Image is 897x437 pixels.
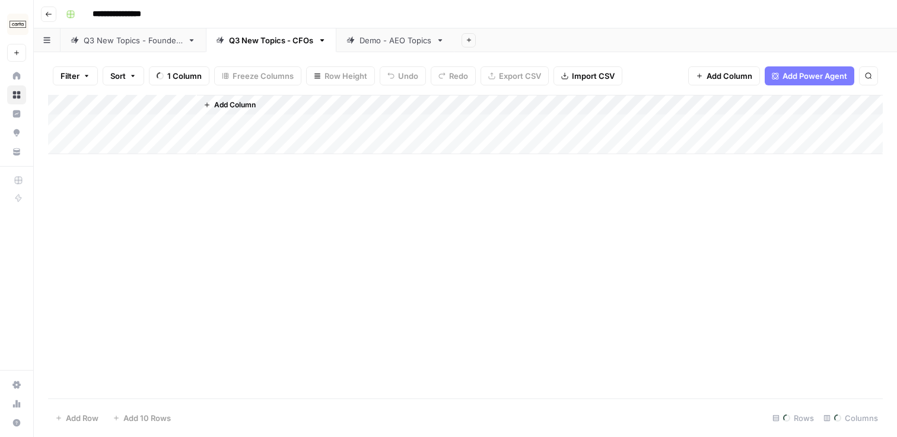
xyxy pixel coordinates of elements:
button: Filter [53,66,98,85]
button: Undo [380,66,426,85]
a: Q3 New Topics - CFOs [206,28,336,52]
div: Q3 New Topics - CFOs [229,34,313,46]
div: Rows [768,409,819,428]
span: Row Height [325,70,367,82]
button: Help + Support [7,413,26,432]
button: Row Height [306,66,375,85]
button: Add Row [48,409,106,428]
button: Redo [431,66,476,85]
span: Add Column [707,70,752,82]
button: Add 10 Rows [106,409,178,428]
a: Q3 New Topics - Founders [61,28,206,52]
img: Carta Logo [7,14,28,35]
span: 1 Column [167,70,202,82]
span: Export CSV [499,70,541,82]
a: Your Data [7,142,26,161]
button: Freeze Columns [214,66,301,85]
button: Sort [103,66,144,85]
a: Demo - AEO Topics [336,28,454,52]
span: Add Row [66,412,98,424]
button: 1 Column [149,66,209,85]
div: Q3 New Topics - Founders [84,34,183,46]
span: Add 10 Rows [123,412,171,424]
div: Demo - AEO Topics [360,34,431,46]
span: Sort [110,70,126,82]
a: Home [7,66,26,85]
a: Usage [7,394,26,413]
span: Redo [449,70,468,82]
a: Browse [7,85,26,104]
span: Undo [398,70,418,82]
span: Freeze Columns [233,70,294,82]
button: Add Power Agent [765,66,854,85]
a: Insights [7,104,26,123]
button: Add Column [199,97,260,113]
span: Add Power Agent [783,70,847,82]
button: Export CSV [481,66,549,85]
button: Add Column [688,66,760,85]
span: Filter [61,70,79,82]
button: Import CSV [554,66,622,85]
a: Settings [7,375,26,394]
button: Workspace: Carta [7,9,26,39]
div: Columns [819,409,883,428]
span: Import CSV [572,70,615,82]
span: Add Column [214,100,256,110]
a: Opportunities [7,123,26,142]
